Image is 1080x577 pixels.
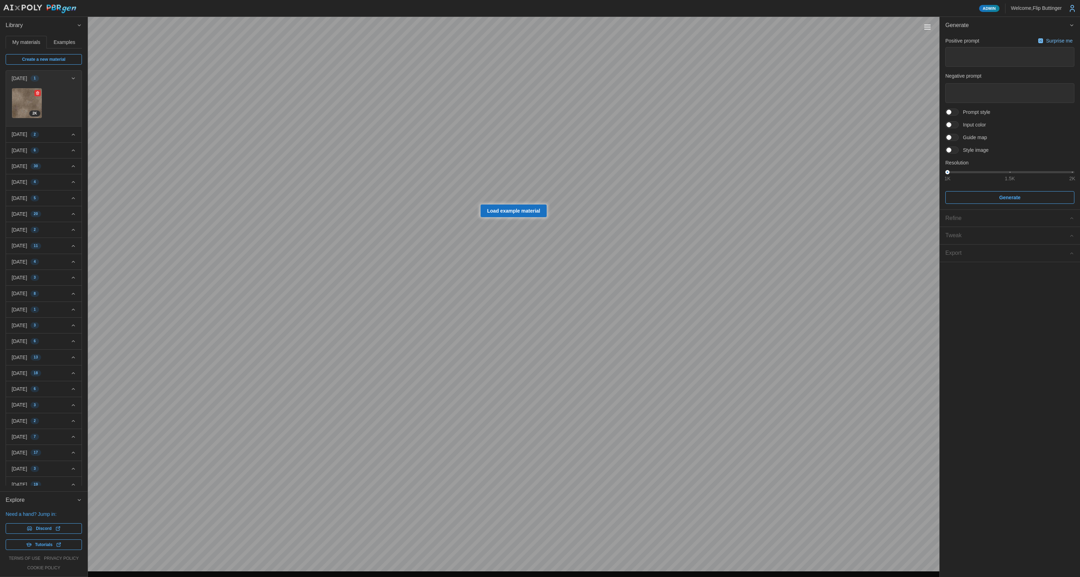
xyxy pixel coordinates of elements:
a: Discord [6,523,82,534]
button: [DATE]4 [6,254,82,270]
button: [DATE]5 [6,190,82,206]
img: AIxPoly PBRgen [3,4,77,14]
a: Tutorials [6,539,82,550]
p: [DATE] [12,306,27,313]
span: 19 [34,482,38,487]
button: [DATE]3 [6,397,82,413]
div: Generate [940,34,1080,209]
button: [DATE]6 [6,381,82,397]
span: 1 [34,307,36,312]
p: [DATE] [12,322,27,329]
button: [DATE]30 [6,158,82,174]
a: privacy policy [44,556,79,562]
span: 3 [34,402,36,408]
span: Generate [945,17,1069,34]
button: [DATE]6 [6,143,82,158]
button: Generate [940,17,1080,34]
p: [DATE] [12,465,27,472]
p: [DATE] [12,147,27,154]
p: [DATE] [12,290,27,297]
a: Load example material [481,205,547,217]
p: [DATE] [12,385,27,393]
span: 7 [34,434,36,440]
span: 6 [34,148,36,153]
span: 4 [34,259,36,265]
button: [DATE]7 [6,429,82,445]
span: 17 [34,450,38,455]
span: Tweak [945,227,1069,244]
p: Negative prompt [945,72,1074,79]
a: cookie policy [27,565,60,571]
span: 30 [34,163,38,169]
button: Export [940,245,1080,262]
button: [DATE]13 [6,350,82,365]
a: terms of use [9,556,40,562]
span: 13 [34,355,38,360]
span: 6 [34,338,36,344]
span: 3 [34,323,36,328]
button: [DATE]20 [6,206,82,222]
button: [DATE]11 [6,238,82,253]
p: [DATE] [12,210,27,218]
span: 2 [34,132,36,137]
span: Input color [959,121,986,128]
button: [DATE]19 [6,477,82,492]
p: [DATE] [12,242,27,249]
p: [DATE] [12,338,27,345]
span: Admin [983,5,996,12]
button: [DATE]2 [6,222,82,238]
a: n27nmqgM1d8o83DqMg1x2K [12,88,42,118]
span: 1 [34,76,36,81]
button: Surprise me [1036,36,1074,46]
span: Export [945,245,1069,262]
p: [DATE] [12,131,27,138]
button: [DATE]6 [6,333,82,349]
button: [DATE]2 [6,127,82,142]
p: Resolution [945,159,1074,166]
p: [DATE] [12,179,27,186]
span: Explore [6,492,77,509]
button: Tweak [940,227,1080,244]
p: [DATE] [12,75,27,82]
span: 3 [34,466,36,472]
p: Positive prompt [945,37,979,44]
a: Create a new material [6,54,82,65]
button: Generate [945,191,1074,204]
span: Create a new material [22,54,65,64]
button: [DATE]18 [6,365,82,381]
button: [DATE]2 [6,413,82,429]
button: [DATE]1 [6,302,82,317]
span: 4 [34,179,36,185]
span: 8 [34,291,36,297]
span: Style image [959,147,989,154]
div: [DATE]1 [6,86,82,126]
button: [DATE]3 [6,461,82,476]
span: My materials [12,40,40,45]
span: 2 [34,227,36,233]
button: Toggle viewport controls [922,22,932,32]
button: [DATE]4 [6,174,82,190]
p: [DATE] [12,449,27,456]
p: [DATE] [12,370,27,377]
p: Welcome, Flip Buttinger [1011,5,1062,12]
span: 5 [34,195,36,201]
span: Tutorials [35,540,53,550]
span: Library [6,17,77,34]
p: [DATE] [12,274,27,281]
p: Need a hand? Jump in: [6,511,82,518]
span: Generate [999,192,1021,203]
button: [DATE]8 [6,286,82,301]
p: [DATE] [12,195,27,202]
div: Refine [945,214,1069,223]
button: [DATE]17 [6,445,82,460]
p: [DATE] [12,258,27,265]
span: Prompt style [959,109,990,116]
p: Surprise me [1046,37,1074,44]
button: Refine [940,210,1080,227]
img: n27nmqgM1d8o83DqMg1x [12,88,42,118]
p: [DATE] [12,417,27,424]
button: [DATE]3 [6,318,82,333]
span: 6 [34,386,36,392]
p: [DATE] [12,163,27,170]
span: Examples [54,40,75,45]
